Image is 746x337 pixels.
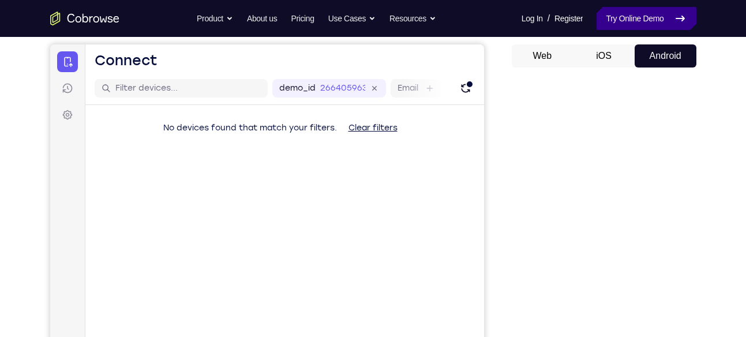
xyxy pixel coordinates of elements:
[512,44,573,68] button: Web
[291,7,314,30] a: Pricing
[597,7,696,30] a: Try Online Demo
[554,7,583,30] a: Register
[328,7,376,30] button: Use Cases
[635,44,696,68] button: Android
[113,78,287,88] span: No devices found that match your filters.
[289,72,357,95] button: Clear filters
[50,12,119,25] a: Go to the home page
[247,7,277,30] a: About us
[389,7,436,30] button: Resources
[573,44,635,68] button: iOS
[548,12,550,25] span: /
[197,7,233,30] button: Product
[522,7,543,30] a: Log In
